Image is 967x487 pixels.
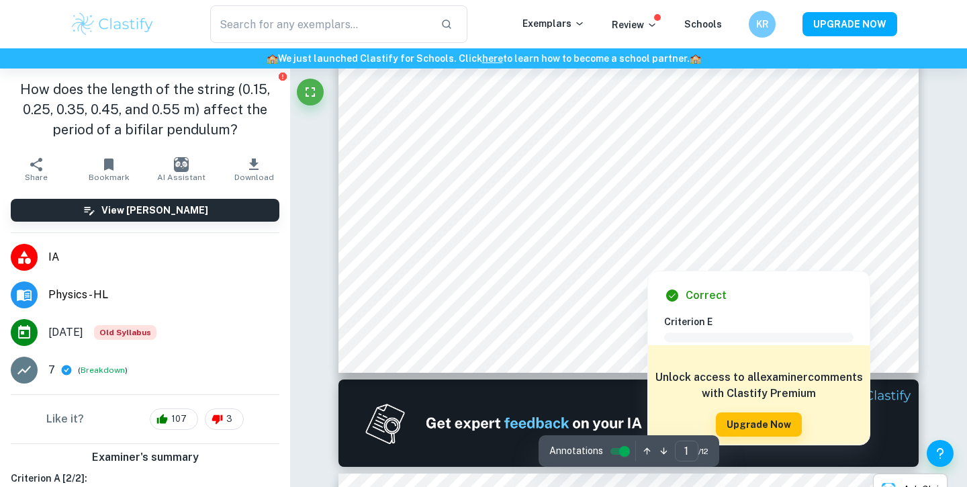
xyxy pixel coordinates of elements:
button: Bookmark [73,150,145,188]
span: Download [234,173,274,182]
button: KR [749,11,776,38]
span: Annotations [549,444,603,458]
span: AI Assistant [157,173,205,182]
span: / 12 [698,445,708,457]
img: Ad [338,380,919,467]
button: Upgrade Now [716,412,802,437]
h6: Like it? [46,411,84,427]
button: View [PERSON_NAME] [11,199,279,222]
h6: Examiner's summary [5,449,285,466]
h6: Correct [686,287,727,304]
button: Help and Feedback [927,440,954,467]
h6: Criterion A [ 2 / 2 ]: [11,471,279,486]
span: Old Syllabus [94,325,156,340]
span: 🏫 [690,53,701,64]
h6: Unlock access to all examiner comments with Clastify Premium [655,369,863,402]
span: [DATE] [48,324,83,341]
button: UPGRADE NOW [802,12,897,36]
h6: We just launched Clastify for Schools. Click to learn how to become a school partner. [3,51,964,66]
h6: Criterion E [664,314,864,329]
span: Share [25,173,48,182]
input: Search for any exemplars... [210,5,430,43]
h6: View [PERSON_NAME] [101,203,208,218]
button: Download [218,150,290,188]
div: 3 [205,408,244,430]
span: 3 [219,412,240,426]
h1: How does the length of the string (0.15, 0.25, 0.35, 0.45, and 0.55 m) affect the period of a bif... [11,79,279,140]
span: Physics - HL [48,287,279,303]
a: here [482,53,503,64]
button: AI Assistant [145,150,218,188]
span: Bookmark [89,173,130,182]
span: ( ) [78,364,128,377]
div: 107 [150,408,198,430]
img: AI Assistant [174,157,189,172]
p: 7 [48,362,55,378]
button: Breakdown [81,364,125,376]
div: Starting from the May 2025 session, the Physics IA requirements have changed. It's OK to refer to... [94,325,156,340]
span: 🏫 [267,53,278,64]
span: 107 [164,412,194,426]
button: Fullscreen [297,79,324,105]
img: Clastify logo [70,11,155,38]
p: Exemplars [522,16,585,31]
a: Schools [684,19,722,30]
span: IA [48,249,279,265]
p: Review [612,17,657,32]
h6: KR [755,17,770,32]
button: Report issue [277,71,287,81]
